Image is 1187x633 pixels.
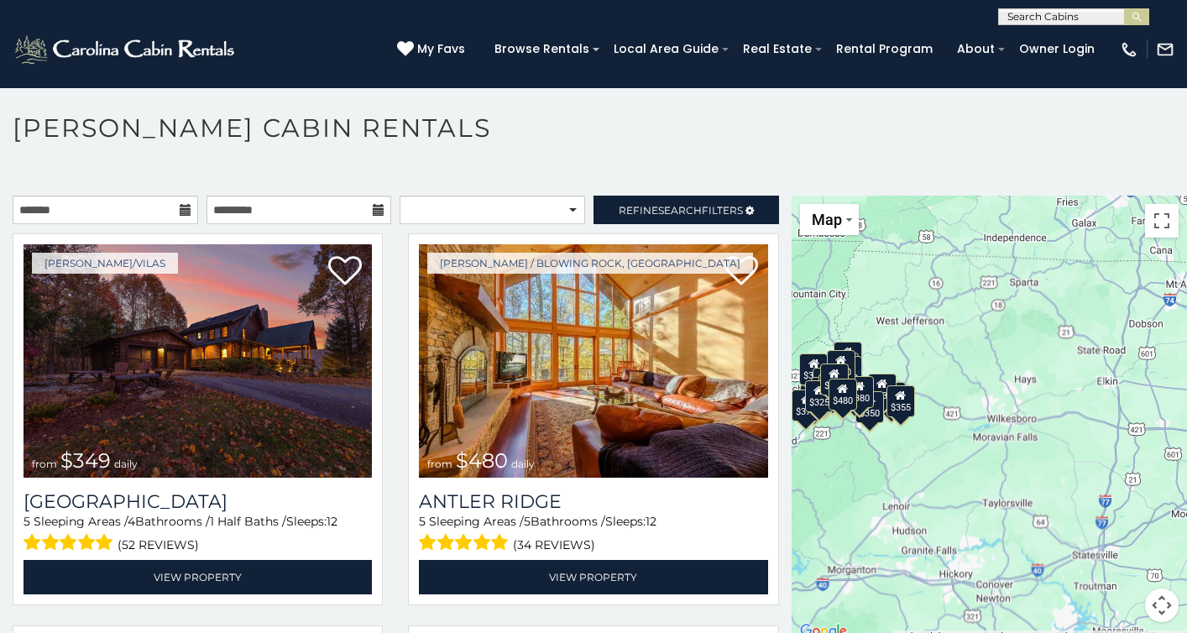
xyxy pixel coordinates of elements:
img: mail-regular-white.png [1156,40,1174,59]
a: View Property [24,560,372,594]
div: $210 [820,364,849,395]
span: 12 [327,514,337,529]
span: from [32,458,57,470]
a: Real Estate [735,36,820,62]
span: My Favs [417,40,465,58]
a: RefineSearchFilters [593,196,779,224]
a: Browse Rentals [486,36,598,62]
span: 4 [128,514,135,529]
img: Diamond Creek Lodge [24,244,372,478]
img: phone-regular-white.png [1120,40,1138,59]
h3: Diamond Creek Lodge [24,490,372,513]
div: $355 [886,385,915,417]
span: 5 [419,514,426,529]
a: Owner Login [1011,36,1103,62]
span: (52 reviews) [118,534,199,556]
div: $480 [829,379,857,411]
span: $480 [456,448,508,473]
a: Local Area Guide [605,36,727,62]
button: Change map style [800,204,859,235]
div: $525 [834,342,862,374]
span: (34 reviews) [513,534,595,556]
a: [PERSON_NAME] / Blowing Rock, [GEOGRAPHIC_DATA] [427,253,753,274]
a: Diamond Creek Lodge from $349 daily [24,244,372,478]
div: $305 [800,353,829,385]
div: $225 [819,374,848,405]
a: Add to favorites [328,254,362,290]
a: Antler Ridge from $480 daily [419,244,767,478]
span: daily [511,458,535,470]
span: 1 Half Baths / [210,514,286,529]
div: $320 [827,350,855,382]
button: Map camera controls [1145,589,1179,622]
span: 12 [646,514,656,529]
div: Sleeping Areas / Bathrooms / Sleeps: [419,513,767,556]
div: $930 [868,374,897,405]
img: White-1-2.png [13,33,239,66]
a: [PERSON_NAME]/Vilas [32,253,178,274]
span: Refine Filters [619,204,743,217]
span: Search [658,204,702,217]
div: $395 [812,377,840,409]
a: Rental Program [828,36,941,62]
a: About [949,36,1003,62]
a: My Favs [397,40,469,59]
div: $375 [792,390,821,421]
div: Sleeping Areas / Bathrooms / Sleeps: [24,513,372,556]
div: $380 [845,376,874,408]
span: 5 [524,514,531,529]
div: $325 [805,380,834,412]
a: [GEOGRAPHIC_DATA] [24,490,372,513]
a: View Property [419,560,767,594]
span: from [427,458,452,470]
a: Antler Ridge [419,490,767,513]
span: $349 [60,448,111,473]
span: Map [812,211,842,228]
img: Antler Ridge [419,244,767,478]
button: Toggle fullscreen view [1145,204,1179,238]
span: 5 [24,514,30,529]
span: daily [114,458,138,470]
